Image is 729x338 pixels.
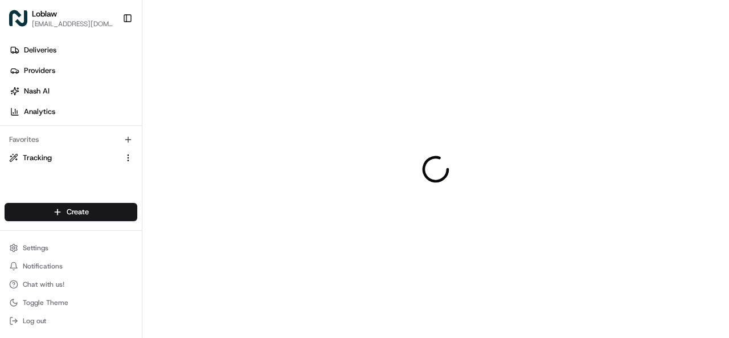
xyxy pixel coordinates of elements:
span: Chat with us! [23,280,64,289]
span: Analytics [24,107,55,117]
a: Providers [5,62,142,80]
button: Loblaw [32,8,57,19]
span: Nash AI [24,86,50,96]
button: Settings [5,240,137,256]
div: Favorites [5,131,137,149]
button: Chat with us! [5,276,137,292]
span: Settings [23,243,48,253]
button: Toggle Theme [5,295,137,311]
a: Analytics [5,103,142,121]
a: Tracking [9,153,119,163]
button: Create [5,203,137,221]
span: Log out [23,316,46,325]
span: Toggle Theme [23,298,68,307]
a: Nash AI [5,82,142,100]
span: Deliveries [24,45,56,55]
button: Notifications [5,258,137,274]
span: Providers [24,66,55,76]
img: Loblaw [9,9,27,27]
span: Notifications [23,262,63,271]
button: [EMAIL_ADDRESS][DOMAIN_NAME] [32,19,113,28]
a: Deliveries [5,41,142,59]
span: Create [67,207,89,217]
button: LoblawLoblaw[EMAIL_ADDRESS][DOMAIN_NAME] [5,5,118,32]
button: Log out [5,313,137,329]
span: Tracking [23,153,52,163]
button: Tracking [5,149,137,167]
